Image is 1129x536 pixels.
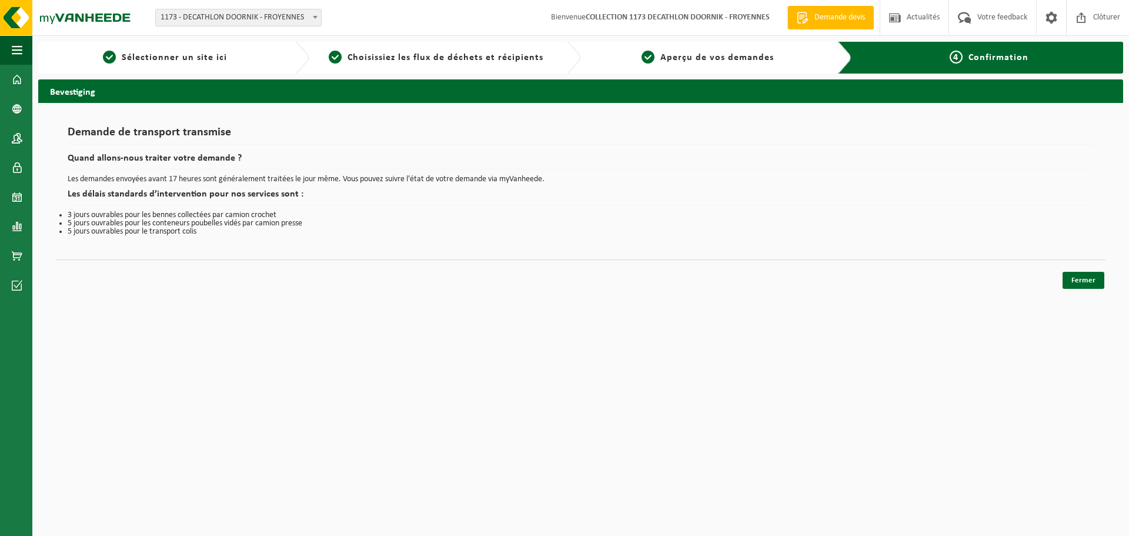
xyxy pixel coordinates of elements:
[1063,272,1104,289] a: Fermer
[329,51,342,64] span: 2
[68,228,1094,236] li: 5 jours ouvrables pour le transport colis
[586,13,770,22] strong: COLLECTION 1173 DECATHLON DOORNIK - FROYENNES
[950,51,963,64] span: 4
[122,53,227,62] span: Sélectionner un site ici
[348,53,543,62] span: Choisissiez les flux de déchets et récipients
[68,219,1094,228] li: 5 jours ouvrables pour les conteneurs poubelles vidés par camion presse
[156,9,321,26] span: 1173 - DECATHLON DOORNIK - FROYENNES
[44,51,286,65] a: 1Sélectionner un site ici
[68,175,1094,184] p: Les demandes envoyées avant 17 heures sont généralement traitées le jour même. Vous pouvez suivre...
[38,79,1123,102] h2: Bevestiging
[968,53,1028,62] span: Confirmation
[811,12,868,24] span: Demande devis
[660,53,774,62] span: Aperçu de vos demandes
[103,51,116,64] span: 1
[68,126,1094,145] h1: Demande de transport transmise
[315,51,557,65] a: 2Choisissiez les flux de déchets et récipients
[68,211,1094,219] li: 3 jours ouvrables pour les bennes collectées par camion crochet
[68,189,1094,205] h2: Les délais standards d’intervention pour nos services sont :
[587,51,829,65] a: 3Aperçu de vos demandes
[155,9,322,26] span: 1173 - DECATHLON DOORNIK - FROYENNES
[642,51,654,64] span: 3
[68,154,1094,169] h2: Quand allons-nous traiter votre demande ?
[787,6,874,29] a: Demande devis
